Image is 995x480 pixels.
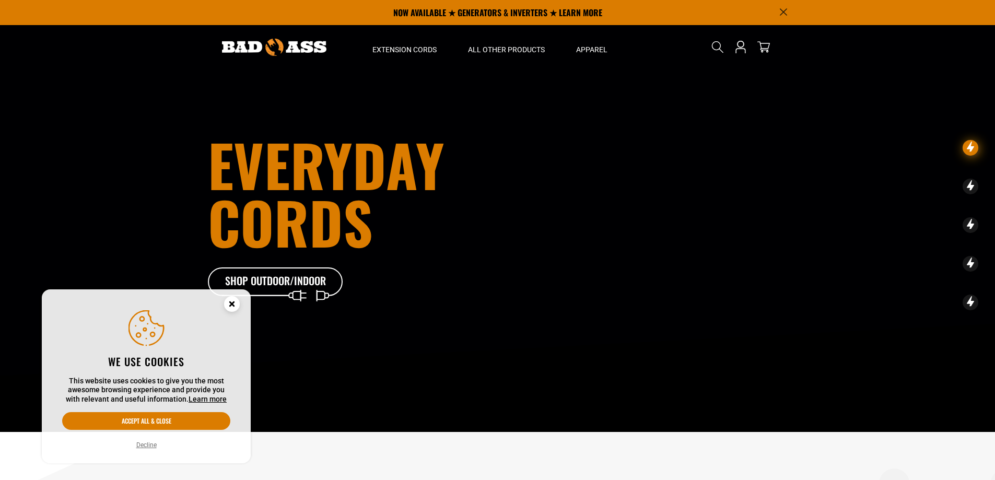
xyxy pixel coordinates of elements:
[208,136,556,251] h1: Everyday cords
[560,25,623,69] summary: Apparel
[62,377,230,404] p: This website uses cookies to give you the most awesome browsing experience and provide you with r...
[709,39,726,55] summary: Search
[357,25,452,69] summary: Extension Cords
[222,39,326,56] img: Bad Ass Extension Cords
[62,412,230,430] button: Accept all & close
[452,25,560,69] summary: All Other Products
[62,355,230,368] h2: We use cookies
[576,45,607,54] span: Apparel
[208,267,344,297] a: Shop Outdoor/Indoor
[372,45,437,54] span: Extension Cords
[468,45,545,54] span: All Other Products
[42,289,251,464] aside: Cookie Consent
[189,395,227,403] a: Learn more
[133,440,160,450] button: Decline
